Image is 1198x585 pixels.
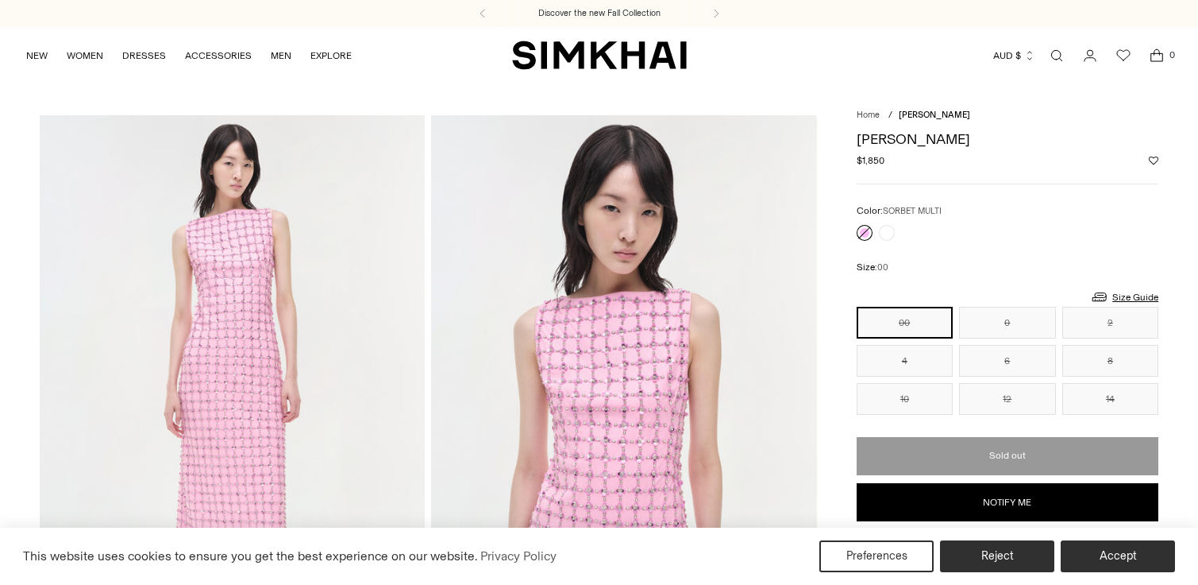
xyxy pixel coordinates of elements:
[857,345,953,377] button: 4
[857,153,884,168] span: $1,850
[1107,40,1139,72] a: Wishlist
[959,383,1056,415] button: 12
[122,38,166,73] a: DRESSES
[271,38,291,73] a: MEN
[1090,287,1158,307] a: Size Guide
[67,38,103,73] a: WOMEN
[1061,540,1175,572] button: Accept
[310,38,352,73] a: EXPLORE
[883,206,942,216] span: SORBET MULTI
[857,483,1159,521] button: Notify me
[1062,345,1159,377] button: 8
[959,345,1056,377] button: 6
[857,307,953,339] button: 00
[940,540,1054,572] button: Reject
[478,544,559,568] a: Privacy Policy (opens in a new tab)
[26,38,48,73] a: NEW
[857,109,1159,122] nav: breadcrumbs
[993,38,1035,73] button: AUD $
[857,383,953,415] button: 10
[899,110,970,120] span: [PERSON_NAME]
[1141,40,1173,72] a: Open cart modal
[888,109,892,122] div: /
[512,40,687,71] a: SIMKHAI
[1165,48,1179,62] span: 0
[1062,383,1159,415] button: 14
[857,110,880,120] a: Home
[857,260,888,275] label: Size:
[1041,40,1073,72] a: Open search modal
[23,548,478,564] span: This website uses cookies to ensure you get the best experience on our website.
[857,203,942,219] label: Color:
[877,262,888,273] span: 00
[819,540,934,572] button: Preferences
[1149,156,1158,165] button: Add to Wishlist
[1062,307,1159,339] button: 2
[185,38,252,73] a: ACCESSORIES
[1074,40,1106,72] a: Go to the account page
[857,132,1159,146] h1: [PERSON_NAME]
[538,7,661,20] a: Discover the new Fall Collection
[959,307,1056,339] button: 0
